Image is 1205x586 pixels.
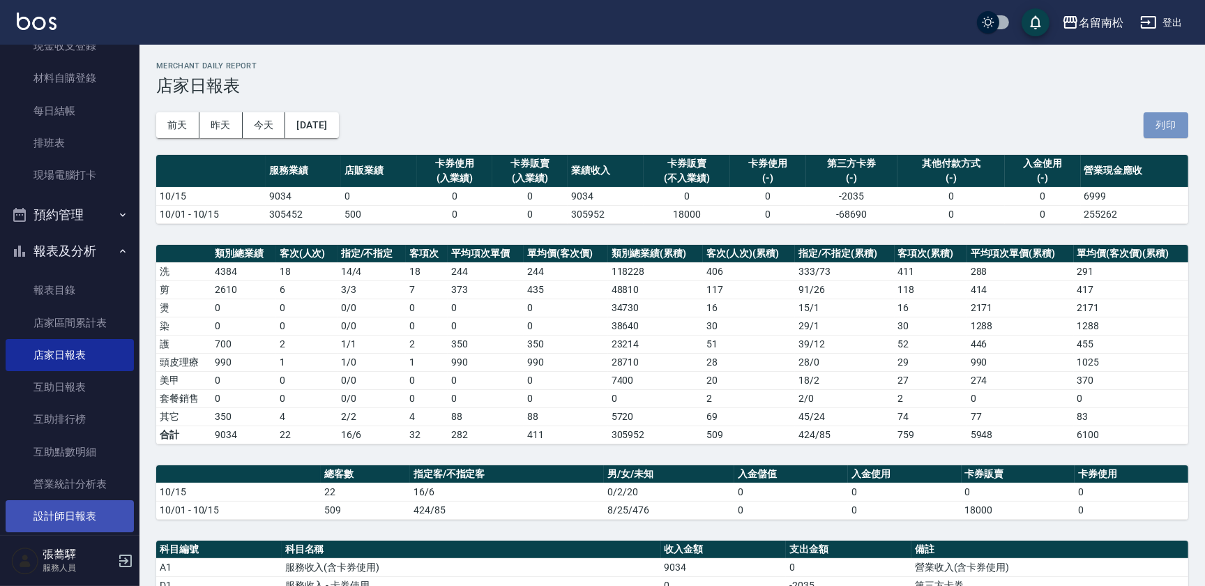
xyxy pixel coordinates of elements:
td: 48810 [608,280,704,299]
div: (不入業績) [647,171,727,186]
td: 350 [524,335,607,353]
td: 424/85 [795,426,894,444]
img: Logo [17,13,56,30]
div: 其他付款方式 [901,156,1001,171]
td: 0 [967,389,1074,407]
div: (-) [1008,171,1077,186]
td: 2610 [211,280,276,299]
td: 0 [962,483,1075,501]
th: 服務業績 [266,155,341,188]
td: 燙 [156,299,211,317]
td: 0 / 0 [338,299,406,317]
th: 男/女/未知 [604,465,734,483]
button: 今天 [243,112,286,138]
td: 0 [734,483,848,501]
div: 入金使用 [1008,156,1077,171]
td: 88 [448,407,524,426]
th: 指定客/不指定客 [410,465,604,483]
td: 5948 [967,426,1074,444]
td: 0 [848,483,962,501]
td: 9034 [568,187,643,205]
th: 店販業績 [341,155,416,188]
td: 0 [524,389,607,407]
td: 2 [895,389,967,407]
td: 0 [448,317,524,335]
td: 18 / 2 [795,371,894,389]
a: 互助點數明細 [6,436,134,468]
th: 卡券販賣 [962,465,1075,483]
td: 0 [211,371,276,389]
td: 0 [211,389,276,407]
td: 0 [276,317,338,335]
th: 營業現金應收 [1081,155,1188,188]
td: 9034 [661,558,787,576]
td: 414 [967,280,1074,299]
td: 22 [276,426,338,444]
a: 每日結帳 [6,95,134,127]
a: 報表目錄 [6,274,134,306]
td: 套餐銷售 [156,389,211,407]
td: 16/6 [410,483,604,501]
td: 69 [703,407,795,426]
td: 759 [895,426,967,444]
td: 6100 [1074,426,1188,444]
th: 單均價(客次價)(累積) [1074,245,1188,263]
td: 0 [492,187,568,205]
td: 274 [967,371,1074,389]
td: 0 [406,299,448,317]
th: 類別總業績 [211,245,276,263]
td: 23214 [608,335,704,353]
td: 455 [1074,335,1188,353]
td: 16/6 [338,426,406,444]
th: 備註 [911,541,1188,559]
td: 7 [406,280,448,299]
td: 244 [448,262,524,280]
td: 288 [967,262,1074,280]
td: 4384 [211,262,276,280]
button: 報表及分析 [6,233,134,269]
td: 118228 [608,262,704,280]
th: 客項次 [406,245,448,263]
td: 350 [448,335,524,353]
td: 1 / 0 [338,353,406,371]
a: 互助排行榜 [6,403,134,435]
td: 990 [524,353,607,371]
td: 29 / 1 [795,317,894,335]
div: 卡券使用 [420,156,489,171]
td: 2 [703,389,795,407]
td: 營業收入(含卡券使用) [911,558,1188,576]
button: 昨天 [199,112,243,138]
td: 美甲 [156,371,211,389]
td: 305952 [568,205,643,223]
td: 0 / 0 [338,389,406,407]
td: 10/15 [156,187,266,205]
td: 32 [406,426,448,444]
button: 前天 [156,112,199,138]
a: 材料自購登錄 [6,62,134,94]
td: 0 [730,205,805,223]
a: 現金收支登錄 [6,30,134,62]
td: 500 [341,205,416,223]
td: 282 [448,426,524,444]
a: 營業統計分析表 [6,468,134,500]
td: 0 [524,317,607,335]
th: 平均項次單價(累積) [967,245,1074,263]
td: 18000 [962,501,1075,519]
td: 990 [967,353,1074,371]
td: 0 [417,187,492,205]
td: 0 [406,389,448,407]
th: 客次(人次) [276,245,338,263]
td: 0 [448,299,524,317]
td: 700 [211,335,276,353]
td: 51 [703,335,795,353]
th: 單均價(客次價) [524,245,607,263]
td: 990 [448,353,524,371]
td: 0 [524,371,607,389]
a: 現場電腦打卡 [6,159,134,191]
td: 30 [703,317,795,335]
td: 28 [703,353,795,371]
td: 305952 [608,426,704,444]
button: 預約管理 [6,197,134,233]
button: 名留南松 [1056,8,1129,37]
td: 0 / 0 [338,371,406,389]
